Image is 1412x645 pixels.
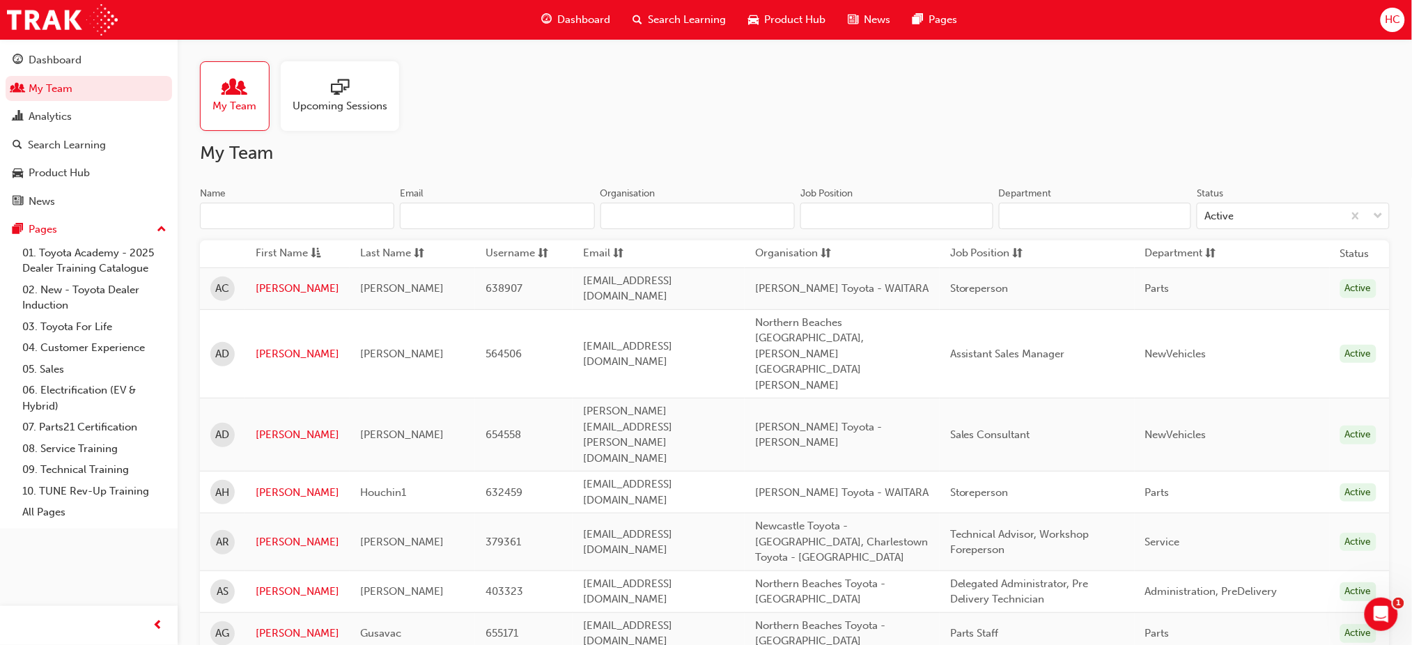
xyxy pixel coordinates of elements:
span: 564506 [486,348,522,360]
span: Pages [929,12,957,28]
a: [PERSON_NAME] [256,427,339,443]
a: My Team [200,61,281,131]
span: [PERSON_NAME] [360,282,444,295]
button: Organisationsorting-icon [755,245,832,263]
span: sessionType_ONLINE_URL-icon [331,79,349,98]
button: HC [1381,8,1405,32]
span: News [864,12,890,28]
span: AS [217,584,228,600]
span: Sales Consultant [950,428,1030,441]
div: Active [1340,279,1376,298]
span: Parts Staff [950,627,999,639]
span: AC [216,281,230,297]
img: Trak [7,4,118,36]
div: Active [1340,582,1376,601]
a: 07. Parts21 Certification [17,417,172,438]
span: [PERSON_NAME] [360,585,444,598]
span: prev-icon [153,617,164,635]
span: 655171 [486,627,518,639]
div: Active [1340,533,1376,552]
input: Department [999,203,1192,229]
span: Email [583,245,610,263]
a: [PERSON_NAME] [256,346,339,362]
span: Last Name [360,245,411,263]
h2: My Team [200,142,1390,164]
div: Active [1204,208,1234,224]
input: Name [200,203,394,229]
a: 04. Customer Experience [17,337,172,359]
span: down-icon [1374,208,1383,226]
span: My Team [213,98,257,114]
span: AD [216,427,230,443]
a: Product Hub [6,160,172,186]
a: 09. Technical Training [17,459,172,481]
span: Department [1145,245,1203,263]
span: [EMAIL_ADDRESS][DOMAIN_NAME] [583,577,672,606]
div: Active [1340,426,1376,444]
span: [EMAIL_ADDRESS][DOMAIN_NAME] [583,528,672,557]
span: 654558 [486,428,521,441]
span: up-icon [157,221,166,239]
span: people-icon [226,79,244,98]
span: car-icon [748,11,759,29]
span: Delegated Administrator, Pre Delivery Technician [950,577,1089,606]
span: First Name [256,245,308,263]
span: sorting-icon [1206,245,1216,263]
a: Search Learning [6,132,172,158]
span: Username [486,245,535,263]
a: pages-iconPages [901,6,968,34]
button: Pages [6,217,172,242]
button: Usernamesorting-icon [486,245,562,263]
span: [PERSON_NAME][EMAIL_ADDRESS][PERSON_NAME][DOMAIN_NAME] [583,405,672,465]
span: Job Position [950,245,1010,263]
a: 06. Electrification (EV & Hybrid) [17,380,172,417]
span: news-icon [848,11,858,29]
span: Product Hub [764,12,825,28]
span: [EMAIL_ADDRESS][DOMAIN_NAME] [583,340,672,368]
span: 638907 [486,282,522,295]
a: 02. New - Toyota Dealer Induction [17,279,172,316]
div: Pages [29,222,57,238]
div: Department [999,187,1052,201]
span: Northern Beaches [GEOGRAPHIC_DATA], [PERSON_NAME][GEOGRAPHIC_DATA][PERSON_NAME] [755,316,864,391]
span: Northern Beaches Toyota - [GEOGRAPHIC_DATA] [755,577,885,606]
span: [EMAIL_ADDRESS][DOMAIN_NAME] [583,274,672,303]
button: First Nameasc-icon [256,245,332,263]
span: [PERSON_NAME] Toyota - WAITARA [755,282,929,295]
a: [PERSON_NAME] [256,281,339,297]
button: Last Namesorting-icon [360,245,437,263]
div: Active [1340,483,1376,502]
span: Assistant Sales Manager [950,348,1065,360]
input: Organisation [600,203,795,229]
div: Name [200,187,226,201]
a: search-iconSearch Learning [621,6,737,34]
span: Parts [1145,486,1170,499]
a: 08. Service Training [17,438,172,460]
div: Analytics [29,109,72,125]
div: Organisation [600,187,655,201]
a: Analytics [6,104,172,130]
a: [PERSON_NAME] [256,584,339,600]
div: Email [400,187,424,201]
div: Status [1197,187,1223,201]
span: Search Learning [648,12,726,28]
span: Upcoming Sessions [293,98,387,114]
a: [PERSON_NAME] [256,625,339,642]
a: News [6,189,172,215]
span: Parts [1145,627,1170,639]
span: [PERSON_NAME] [360,428,444,441]
span: NewVehicles [1145,428,1207,441]
button: Job Positionsorting-icon [950,245,1027,263]
a: [PERSON_NAME] [256,485,339,501]
span: Parts [1145,282,1170,295]
span: sorting-icon [538,245,548,263]
div: Search Learning [28,137,106,153]
span: Organisation [755,245,818,263]
span: guage-icon [13,54,23,67]
a: 01. Toyota Academy - 2025 Dealer Training Catalogue [17,242,172,279]
span: Houchin1 [360,486,406,499]
input: Job Position [800,203,993,229]
span: sorting-icon [613,245,623,263]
